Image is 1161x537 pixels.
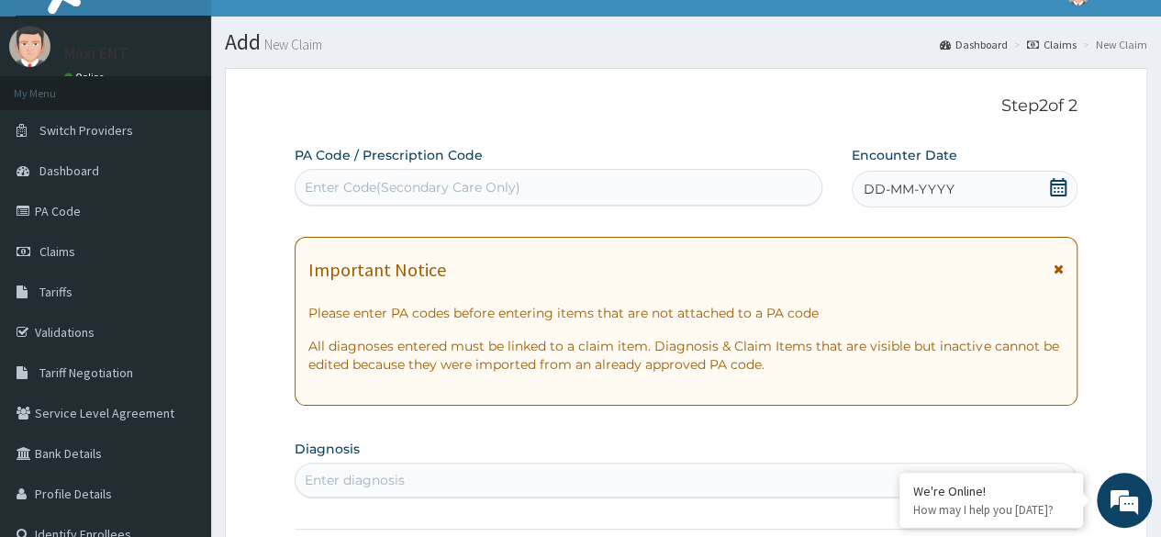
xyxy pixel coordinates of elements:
p: Maxi ENT [64,45,128,62]
div: We're Online! [913,483,1069,499]
div: Enter Code(Secondary Care Only) [305,178,520,196]
small: New Claim [261,38,322,51]
h1: Add [225,30,1147,54]
div: Minimize live chat window [301,9,345,53]
h1: Important Notice [308,260,446,280]
a: Dashboard [940,37,1008,52]
label: Diagnosis [295,440,360,458]
span: Tariff Negotiation [39,364,133,381]
img: User Image [9,26,50,67]
textarea: Type your message and hit 'Enter' [9,349,350,413]
span: Claims [39,243,75,260]
label: Encounter Date [852,146,957,164]
span: Tariffs [39,284,73,300]
a: Online [64,71,108,84]
span: DD-MM-YYYY [864,180,954,198]
li: New Claim [1078,37,1147,52]
label: PA Code / Prescription Code [295,146,483,164]
p: Step 2 of 2 [295,96,1077,117]
p: How may I help you today? [913,502,1069,518]
img: d_794563401_company_1708531726252_794563401 [34,92,74,138]
span: Switch Providers [39,122,133,139]
a: Claims [1027,37,1077,52]
span: Dashboard [39,162,99,179]
div: Chat with us now [95,103,308,127]
p: All diagnoses entered must be linked to a claim item. Diagnosis & Claim Items that are visible bu... [308,337,1064,374]
p: Please enter PA codes before entering items that are not attached to a PA code [308,304,1064,322]
div: Enter diagnosis [305,471,405,489]
span: We're online! [106,155,253,341]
